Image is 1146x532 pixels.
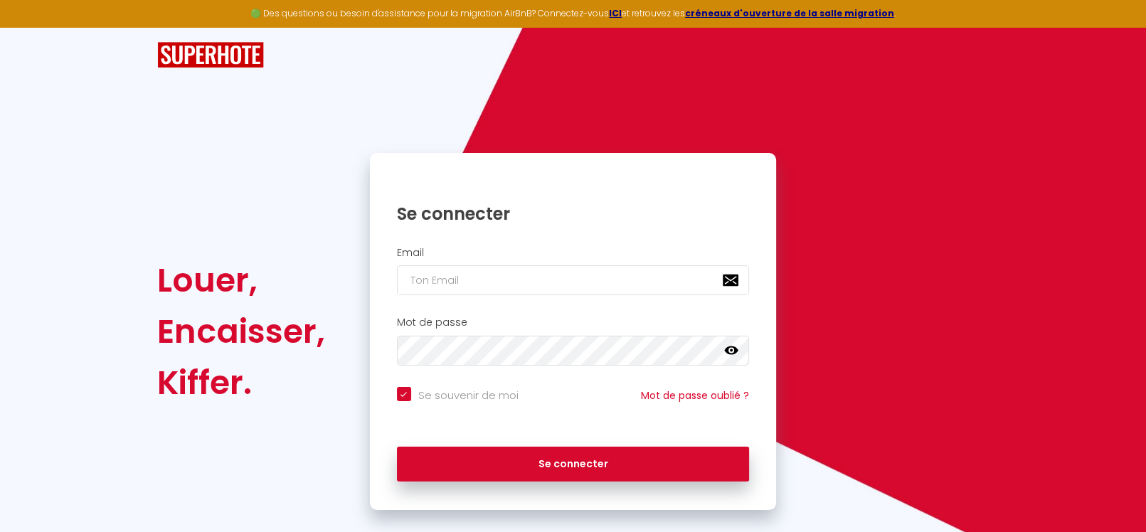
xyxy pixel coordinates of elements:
[397,247,750,259] h2: Email
[397,447,750,482] button: Se connecter
[397,265,750,295] input: Ton Email
[157,255,325,306] div: Louer,
[11,6,54,48] button: Ouvrir le widget de chat LiveChat
[157,42,264,68] img: SuperHote logo
[685,7,894,19] a: créneaux d'ouverture de la salle migration
[157,357,325,408] div: Kiffer.
[397,203,750,225] h1: Se connecter
[609,7,622,19] a: ICI
[157,306,325,357] div: Encaisser,
[397,316,750,329] h2: Mot de passe
[641,388,749,403] a: Mot de passe oublié ?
